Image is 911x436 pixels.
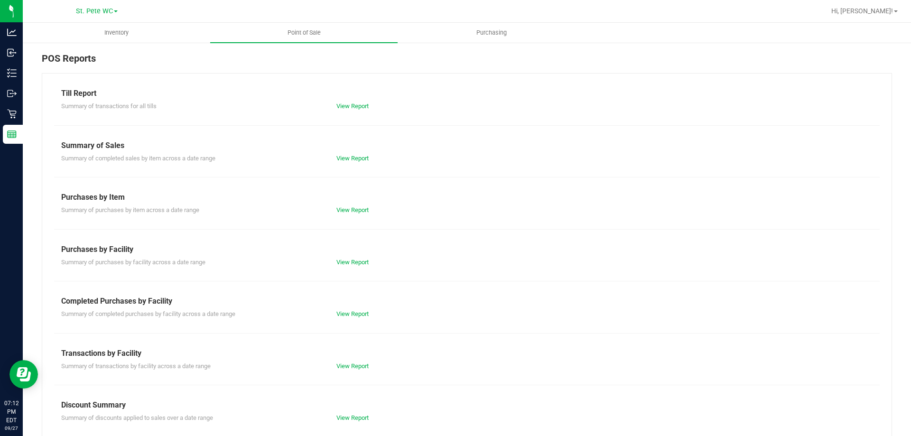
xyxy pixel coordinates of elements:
[336,102,369,110] a: View Report
[61,259,205,266] span: Summary of purchases by facility across a date range
[831,7,893,15] span: Hi, [PERSON_NAME]!
[398,23,585,43] a: Purchasing
[42,51,892,73] div: POS Reports
[275,28,334,37] span: Point of Sale
[61,362,211,370] span: Summary of transactions by facility across a date range
[61,155,215,162] span: Summary of completed sales by item across a date range
[61,206,199,213] span: Summary of purchases by item across a date range
[61,348,873,359] div: Transactions by Facility
[61,88,873,99] div: Till Report
[61,310,235,317] span: Summary of completed purchases by facility across a date range
[92,28,141,37] span: Inventory
[336,155,369,162] a: View Report
[76,7,113,15] span: St. Pete WC
[61,296,873,307] div: Completed Purchases by Facility
[7,109,17,119] inline-svg: Retail
[7,68,17,78] inline-svg: Inventory
[61,140,873,151] div: Summary of Sales
[336,206,369,213] a: View Report
[7,48,17,57] inline-svg: Inbound
[61,192,873,203] div: Purchases by Item
[61,399,873,411] div: Discount Summary
[4,399,19,425] p: 07:12 PM EDT
[336,259,369,266] a: View Report
[336,414,369,421] a: View Report
[4,425,19,432] p: 09/27
[210,23,398,43] a: Point of Sale
[336,362,369,370] a: View Report
[7,130,17,139] inline-svg: Reports
[336,310,369,317] a: View Report
[23,23,210,43] a: Inventory
[7,89,17,98] inline-svg: Outbound
[61,102,157,110] span: Summary of transactions for all tills
[9,360,38,389] iframe: Resource center
[7,28,17,37] inline-svg: Analytics
[61,414,213,421] span: Summary of discounts applied to sales over a date range
[464,28,520,37] span: Purchasing
[61,244,873,255] div: Purchases by Facility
